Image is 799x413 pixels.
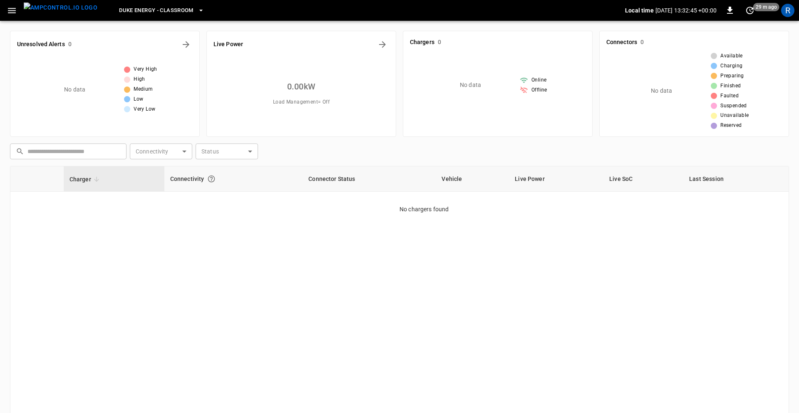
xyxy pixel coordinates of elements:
p: No data [64,85,85,94]
span: 29 m ago [753,3,779,11]
span: Load Management = Off [273,98,330,106]
span: Reserved [720,121,742,130]
span: High [134,75,145,84]
button: set refresh interval [743,4,757,17]
th: Connector Status [303,166,436,192]
h6: 0 [438,38,441,47]
div: profile-icon [781,4,794,17]
span: Medium [134,85,153,94]
h6: Chargers [410,38,434,47]
p: No data [460,81,481,89]
p: No data [651,87,672,95]
span: Available [720,52,743,60]
th: Last Session [683,166,789,192]
img: ampcontrol.io logo [24,2,97,13]
h6: Unresolved Alerts [17,40,65,49]
span: Unavailable [720,111,749,120]
span: Very Low [134,105,155,114]
span: Offline [531,86,547,94]
span: Low [134,95,143,104]
h6: Connectors [606,38,637,47]
th: Live SoC [603,166,683,192]
span: Faulted [720,92,739,100]
span: Finished [720,82,741,90]
button: Connection between the charger and our software. [204,171,219,186]
div: Connectivity [170,171,297,186]
button: Duke Energy - Classroom [116,2,208,19]
p: No chargers found [399,192,789,214]
span: Preparing [720,72,744,80]
p: [DATE] 13:32:45 +00:00 [655,6,717,15]
span: Charging [720,62,742,70]
h6: 0 [68,40,72,49]
th: Live Power [509,166,603,192]
th: Vehicle [436,166,509,192]
p: Local time [625,6,654,15]
span: Suspended [720,102,747,110]
button: Energy Overview [376,38,389,51]
h6: Live Power [213,40,243,49]
h6: 0.00 kW [287,80,315,93]
span: Charger [69,174,102,184]
span: Duke Energy - Classroom [119,6,194,15]
h6: 0 [640,38,644,47]
span: Very High [134,65,157,74]
button: All Alerts [179,38,193,51]
span: Online [531,76,546,84]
